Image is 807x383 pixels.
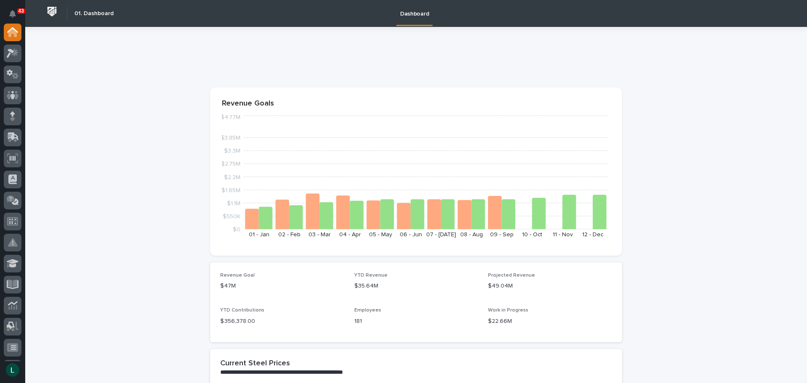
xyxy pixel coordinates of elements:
text: 09 - Sep [490,232,514,238]
tspan: $2.75M [221,161,240,167]
img: Workspace Logo [44,4,60,19]
span: YTD Revenue [354,273,388,278]
p: $49.04M [488,282,612,291]
text: 04 - Apr [339,232,361,238]
tspan: $1.1M [227,200,240,206]
text: 12 - Dec [582,232,604,238]
tspan: $3.3M [224,148,240,154]
span: Employees [354,308,381,313]
p: $22.66M [488,317,612,326]
p: $35.64M [354,282,478,291]
div: Notifications43 [11,10,21,24]
p: 43 [18,8,24,14]
h2: Current Steel Prices [220,359,290,368]
text: 03 - Mar [309,232,331,238]
button: Notifications [4,5,21,23]
text: 07 - [DATE] [426,232,456,238]
span: Projected Revenue [488,273,535,278]
text: 10 - Oct [522,232,542,238]
tspan: $2.2M [224,174,240,180]
tspan: $550K [223,213,240,219]
h2: 01. Dashboard [74,10,113,17]
span: YTD Contributions [220,308,264,313]
text: 06 - Jun [400,232,422,238]
span: Revenue Goal [220,273,255,278]
text: 05 - May [369,232,392,238]
tspan: $1.65M [222,187,240,193]
text: 02 - Feb [278,232,301,238]
p: Revenue Goals [222,99,610,108]
button: users-avatar [4,361,21,379]
tspan: $4.77M [221,114,240,120]
text: 11 - Nov [553,232,573,238]
text: 01 - Jan [249,232,269,238]
tspan: $0 [233,227,240,232]
text: 08 - Aug [460,232,483,238]
p: $ 356,378.00 [220,317,344,326]
span: Work in Progress [488,308,528,313]
p: $47M [220,282,344,291]
p: 181 [354,317,478,326]
tspan: $3.85M [221,135,240,141]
